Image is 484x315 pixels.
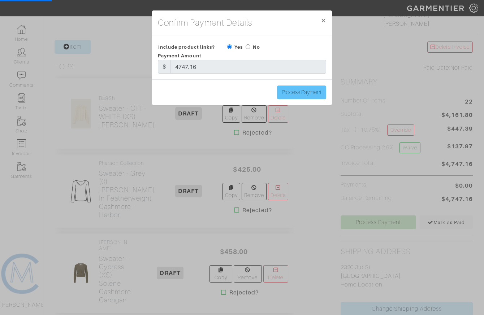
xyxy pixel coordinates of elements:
[158,42,215,52] span: Include product links?
[253,44,260,51] label: No
[158,53,202,58] span: Payment Amount
[277,86,326,99] input: Process Payment
[234,44,243,51] label: Yes
[158,60,171,74] div: $
[158,16,252,29] h4: Confirm Payment Details
[321,16,326,25] span: ×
